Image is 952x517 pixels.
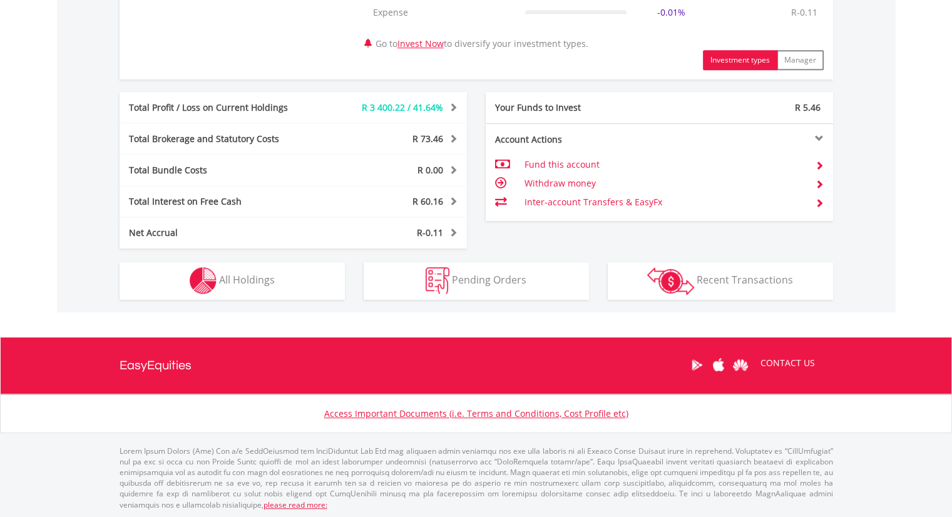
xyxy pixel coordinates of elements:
p: Lorem Ipsum Dolors (Ame) Con a/e SeddOeiusmod tem InciDiduntut Lab Etd mag aliquaen admin veniamq... [120,446,833,510]
a: Google Play [686,346,708,384]
span: Recent Transactions [697,273,793,287]
a: Huawei [730,346,752,384]
span: R-0.11 [417,227,443,238]
div: Total Brokerage and Statutory Costs [120,133,322,145]
button: Investment types [703,50,777,70]
span: R 73.46 [412,133,443,145]
td: Fund this account [524,155,805,174]
td: Withdraw money [524,174,805,193]
span: R 0.00 [417,164,443,176]
button: All Holdings [120,262,345,300]
button: Recent Transactions [608,262,833,300]
img: transactions-zar-wht.png [647,267,694,295]
div: Total Interest on Free Cash [120,195,322,208]
img: pending_instructions-wht.png [426,267,449,294]
div: Net Accrual [120,227,322,239]
span: R 3 400.22 / 41.64% [362,101,443,113]
a: Invest Now [397,38,444,49]
span: R 60.16 [412,195,443,207]
img: holdings-wht.png [190,267,217,294]
div: Total Profit / Loss on Current Holdings [120,101,322,114]
span: R 5.46 [795,101,821,113]
a: please read more: [264,499,327,510]
div: Account Actions [486,133,660,146]
div: Your Funds to Invest [486,101,660,114]
div: Total Bundle Costs [120,164,322,177]
a: CONTACT US [752,346,824,381]
span: All Holdings [219,273,275,287]
button: Pending Orders [364,262,589,300]
a: Access Important Documents (i.e. Terms and Conditions, Cost Profile etc) [324,407,628,419]
span: Pending Orders [452,273,526,287]
a: EasyEquities [120,337,192,394]
td: Inter-account Transfers & EasyFx [524,193,805,212]
a: Apple [708,346,730,384]
button: Manager [777,50,824,70]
